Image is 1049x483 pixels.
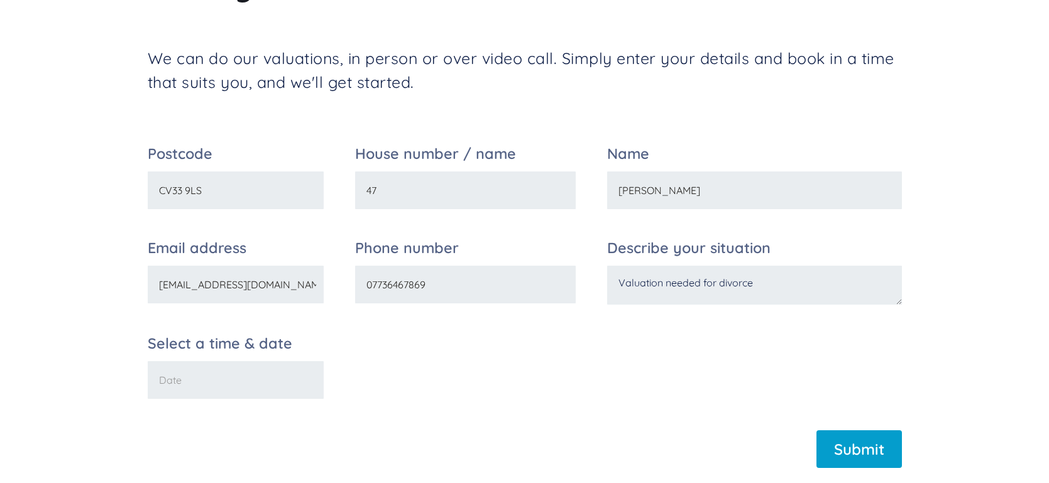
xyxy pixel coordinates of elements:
[148,241,324,255] label: Email address
[148,46,902,94] p: We can do our valuations, in person or over video call. Simply enter your details and book in a t...
[607,146,901,161] label: Name
[607,171,901,209] input: Your full name...
[385,336,576,385] iframe: reCAPTCHA
[148,146,902,479] form: Email Form
[355,146,576,161] label: House number / name
[355,171,576,209] input: Enter your house no.
[148,266,324,303] input: Your email...
[607,241,901,255] label: Describe your situation
[816,430,902,468] input: Submit
[355,266,576,303] input: Enter your phone no.
[355,241,576,255] label: Phone number
[148,361,324,399] input: Date
[148,336,324,350] label: Select a time & date
[148,171,324,209] input: Enter your postcode
[148,146,324,161] label: Postcode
